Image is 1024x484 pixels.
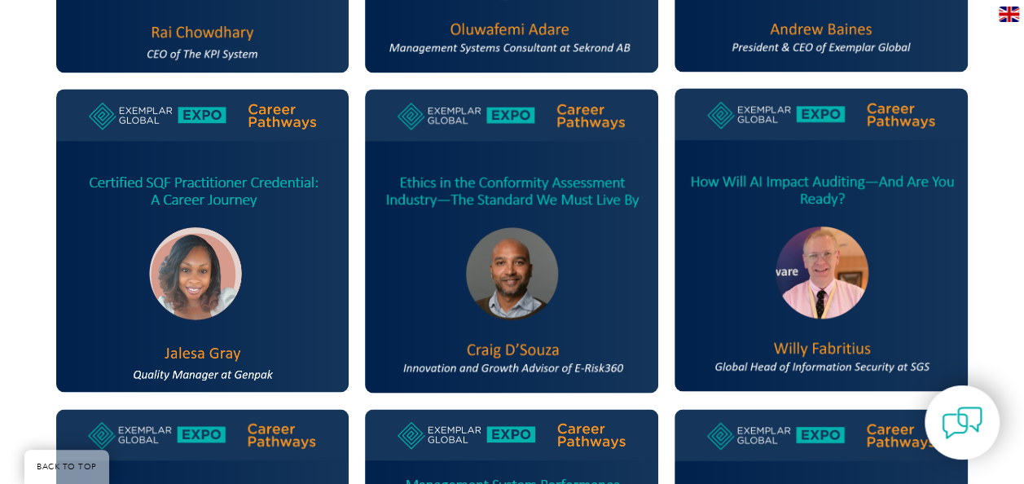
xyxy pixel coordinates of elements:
img: craig [365,89,658,393]
img: Jelesa SQF [56,89,349,392]
img: contact-chat.png [942,403,982,443]
a: BACK TO TOP [24,450,109,484]
img: willy [675,88,968,391]
img: en [999,7,1019,22]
